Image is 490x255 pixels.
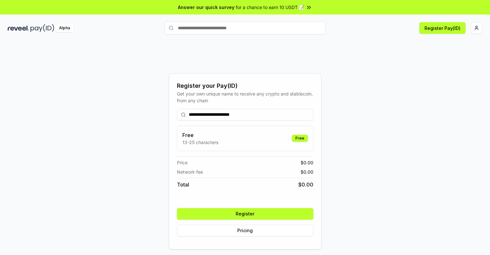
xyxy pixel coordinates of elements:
[182,139,218,146] p: 13-25 characters
[56,24,74,32] div: Alpha
[177,208,313,220] button: Register
[301,159,313,166] span: $ 0.00
[177,159,188,166] span: Price
[177,90,313,104] div: Get your own unique name to receive any crypto and stablecoin, from any chain
[8,24,29,32] img: reveel_dark
[177,168,203,175] span: Network fee
[236,4,304,11] span: for a chance to earn 10 USDT 📝
[419,22,466,34] button: Register Pay(ID)
[292,135,308,142] div: Free
[31,24,54,32] img: pay_id
[301,168,313,175] span: $ 0.00
[182,131,218,139] h3: Free
[177,225,313,236] button: Pricing
[177,181,189,188] span: Total
[298,181,313,188] span: $ 0.00
[177,81,313,90] div: Register your Pay(ID)
[178,4,234,11] span: Answer our quick survey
